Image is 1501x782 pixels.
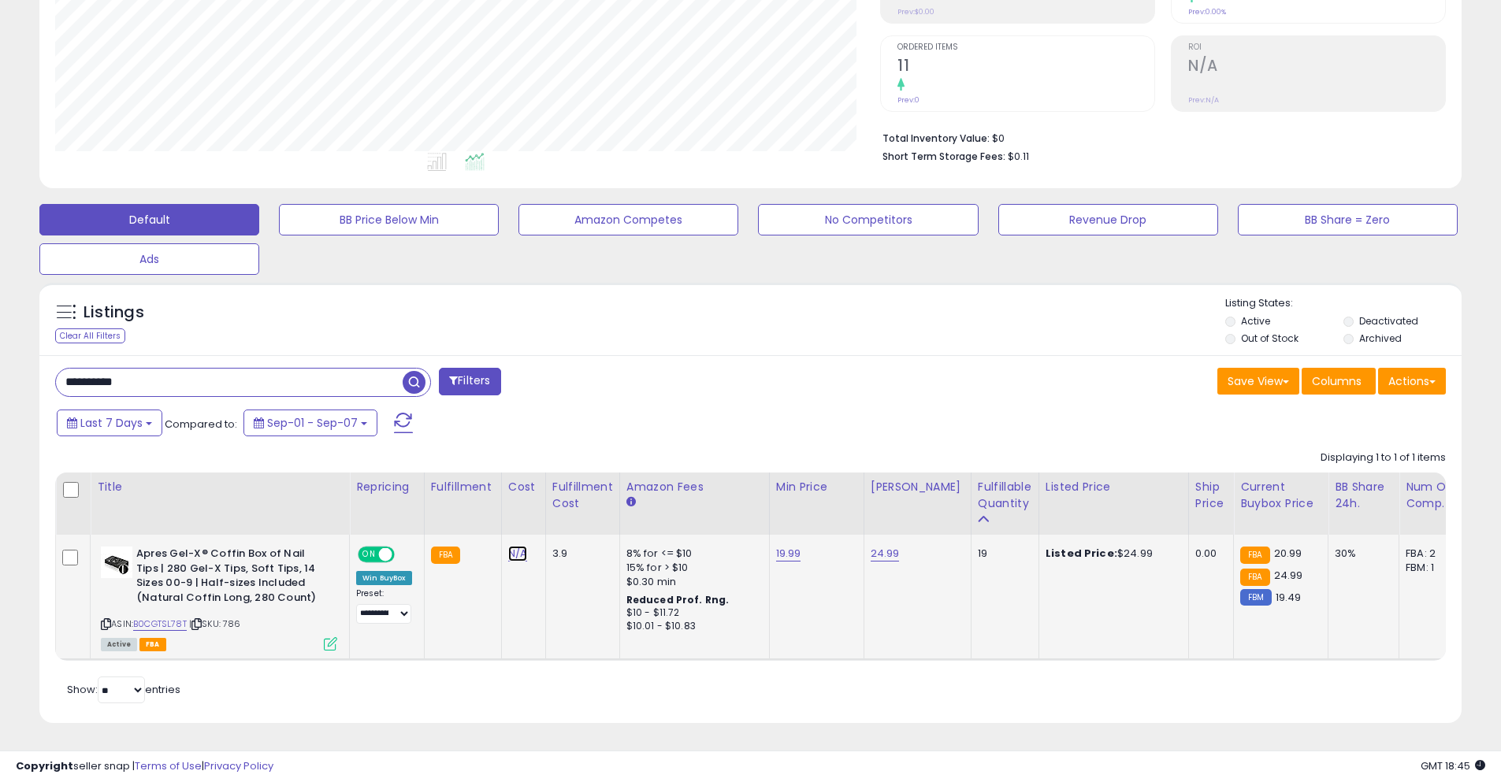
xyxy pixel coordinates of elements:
a: Privacy Policy [204,758,273,773]
span: Compared to: [165,417,237,432]
div: [PERSON_NAME] [871,479,964,495]
img: 41pWAJimWrL._SL40_.jpg [101,547,132,578]
div: $10.01 - $10.83 [626,620,757,633]
span: Columns [1312,373,1362,389]
button: Filters [439,368,500,395]
span: Last 7 Days [80,415,143,431]
div: Fulfillment [431,479,495,495]
a: B0CGTSL78T [133,617,187,631]
div: FBA: 2 [1406,547,1458,561]
span: OFF [392,548,418,561]
h2: 11 [897,57,1154,78]
button: Ads [39,243,259,275]
div: BB Share 24h. [1335,479,1392,512]
div: $0.30 min [626,575,757,589]
div: $10 - $11.72 [626,606,757,620]
button: BB Price Below Min [279,204,499,235]
button: No Competitors [758,204,978,235]
div: Fulfillment Cost [552,479,613,512]
span: 24.99 [1274,568,1303,583]
div: 30% [1335,547,1387,561]
b: Short Term Storage Fees: [882,150,1005,163]
small: FBA [1240,547,1269,564]
div: 19 [978,547,1027,561]
div: Min Price [776,479,857,495]
span: Ordered Items [897,43,1154,52]
b: Total Inventory Value: [882,132,990,145]
li: $0 [882,128,1434,146]
div: Preset: [356,588,412,624]
div: ASIN: [101,547,337,649]
span: ON [359,548,379,561]
div: seller snap | | [16,759,273,774]
span: FBA [139,638,166,651]
button: Columns [1302,368,1376,395]
span: | SKU: 786 [189,617,241,630]
button: Default [39,204,259,235]
button: Amazon Competes [518,204,738,235]
button: BB Share = Zero [1238,204,1458,235]
div: Cost [508,479,539,495]
a: N/A [508,546,527,561]
span: 20.99 [1274,546,1302,561]
small: Prev: 0.00% [1188,7,1226,17]
label: Deactivated [1359,314,1418,328]
button: Save View [1217,368,1299,395]
a: Terms of Use [135,758,202,773]
small: FBM [1240,589,1271,606]
b: Reduced Prof. Rng. [626,593,730,606]
div: Num of Comp. [1406,479,1463,512]
h5: Listings [84,302,144,324]
h2: N/A [1188,57,1445,78]
p: Listing States: [1225,296,1462,311]
span: Sep-01 - Sep-07 [267,415,358,431]
span: 19.49 [1276,590,1302,605]
div: Amazon Fees [626,479,763,495]
button: Sep-01 - Sep-07 [243,410,377,436]
button: Last 7 Days [57,410,162,436]
div: 8% for <= $10 [626,547,757,561]
span: $0.11 [1008,149,1029,164]
a: 24.99 [871,546,900,561]
span: Show: entries [67,682,180,697]
div: 15% for > $10 [626,561,757,575]
div: Current Buybox Price [1240,479,1321,512]
span: All listings currently available for purchase on Amazon [101,638,137,651]
small: FBA [1240,569,1269,586]
small: Prev: N/A [1188,95,1219,105]
label: Archived [1359,332,1402,345]
b: Apres Gel-X® Coffin Box of Nail Tips | 280 Gel-X Tips, Soft Tips, 14 Sizes 00-9 | Half-sizes Incl... [136,547,328,609]
div: 3.9 [552,547,607,561]
a: 19.99 [776,546,801,561]
div: 0.00 [1195,547,1221,561]
b: Listed Price: [1046,546,1117,561]
button: Revenue Drop [998,204,1218,235]
small: Amazon Fees. [626,495,636,510]
small: Prev: $0.00 [897,7,934,17]
label: Active [1241,314,1270,328]
strong: Copyright [16,758,73,773]
div: Repricing [356,479,418,495]
label: Out of Stock [1241,332,1299,345]
div: Ship Price [1195,479,1227,512]
div: Listed Price [1046,479,1182,495]
div: Title [97,479,343,495]
span: 2025-09-15 18:45 GMT [1421,758,1485,773]
button: Actions [1378,368,1446,395]
div: Fulfillable Quantity [978,479,1032,512]
span: ROI [1188,43,1445,52]
div: Win BuyBox [356,571,412,585]
div: Displaying 1 to 1 of 1 items [1321,450,1446,465]
div: $24.99 [1046,547,1176,561]
small: Prev: 0 [897,95,920,105]
div: Clear All Filters [55,328,125,343]
small: FBA [431,547,460,564]
div: FBM: 1 [1406,561,1458,575]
